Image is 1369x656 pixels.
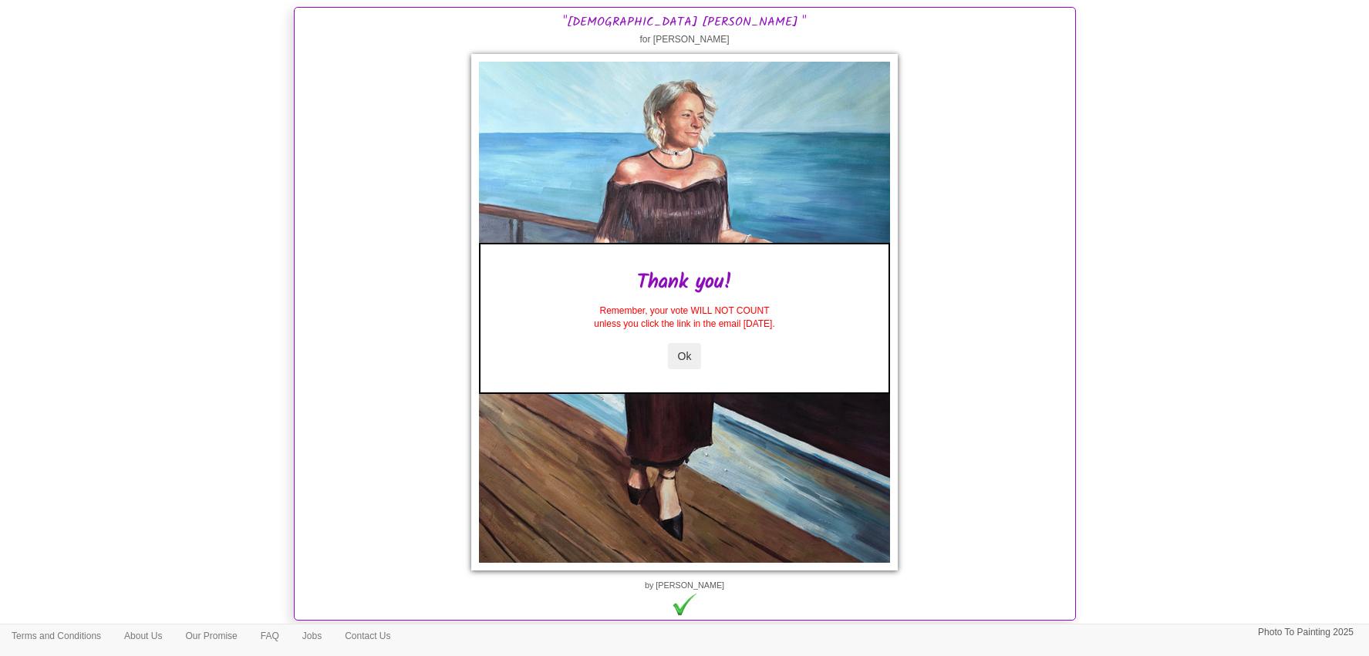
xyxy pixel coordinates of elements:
div: Remember, your vote WILL NOT COUNT unless you click the link in the email [DATE]. [504,304,865,331]
a: Our Promise [174,624,248,648]
button: Ok [668,343,702,369]
a: Jobs [291,624,333,648]
p: Photo To Painting 2025 [1258,624,1354,641]
a: FAQ [249,624,291,648]
h3: "[DEMOGRAPHIC_DATA] [PERSON_NAME] " [298,15,1071,29]
p: by [PERSON_NAME] [298,578,1071,593]
div: for [PERSON_NAME] [294,7,1076,621]
img: tick.gif [671,593,697,616]
img: Lady Julija Stefanoviciene [471,54,899,570]
a: Contact Us [333,624,402,648]
a: About Us [113,624,174,648]
h2: Thank you! [504,271,865,294]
